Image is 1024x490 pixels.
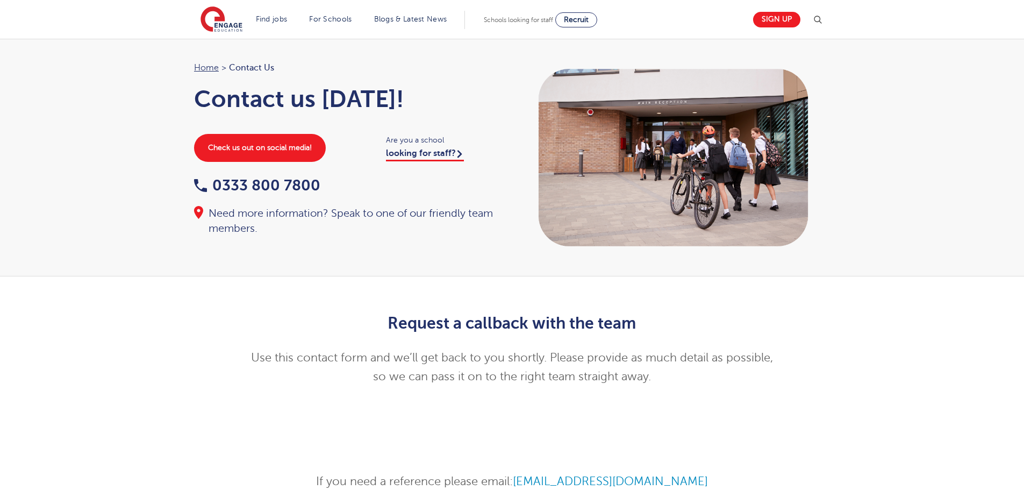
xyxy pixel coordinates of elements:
nav: breadcrumb [194,61,502,75]
span: > [221,63,226,73]
a: Check us out on social media! [194,134,326,162]
a: [EMAIL_ADDRESS][DOMAIN_NAME] [513,475,708,488]
span: Schools looking for staff [484,16,553,24]
a: Blogs & Latest News [374,15,447,23]
a: Sign up [753,12,800,27]
a: looking for staff? [386,148,464,161]
div: Need more information? Speak to one of our friendly team members. [194,206,502,236]
img: Engage Education [200,6,242,33]
h2: Request a callback with the team [248,314,776,332]
a: Find jobs [256,15,288,23]
a: Recruit [555,12,597,27]
span: Contact Us [229,61,274,75]
a: 0333 800 7800 [194,177,320,194]
h1: Contact us [DATE]! [194,86,502,112]
span: Use this contact form and we’ll get back to you shortly. Please provide as much detail as possibl... [251,351,773,383]
a: For Schools [309,15,352,23]
span: Recruit [564,16,589,24]
a: Home [194,63,219,73]
span: Are you a school [386,134,502,146]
